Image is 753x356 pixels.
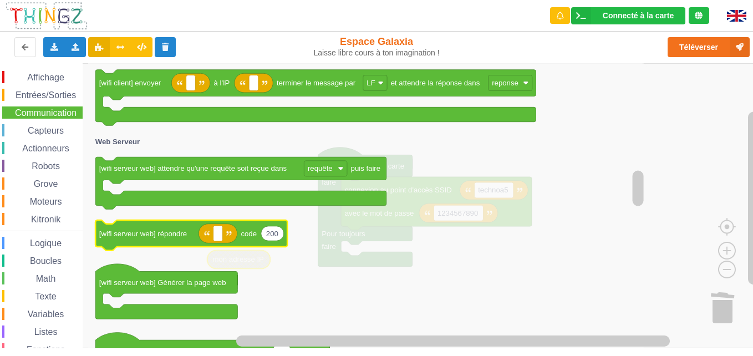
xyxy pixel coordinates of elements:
span: Texte [33,292,58,301]
text: terminer le message par [277,79,356,87]
text: code [241,229,257,237]
div: Espace Galaxia [313,35,440,58]
text: requête [308,164,333,172]
span: Boucles [28,256,63,266]
span: Fonctions [25,345,67,354]
span: Grove [32,179,60,189]
text: [wifi serveur web] Générer la page web [99,278,226,287]
text: reponse [492,79,518,87]
text: puis faire [351,164,381,172]
span: Math [34,274,58,283]
text: [wifi serveur web] répondre [99,229,187,237]
span: Affichage [26,73,65,82]
span: Capteurs [26,126,65,135]
text: Web Serveur [95,138,140,146]
text: 200 [266,229,278,237]
text: [wifi serveur web] attendre qu'une requête soit reçue dans [99,164,287,172]
span: Entrées/Sorties [14,90,78,100]
text: et attendre la réponse dans [391,79,480,87]
span: Communication [13,108,78,118]
div: Ta base fonctionne bien ! [571,7,685,24]
span: Variables [26,309,66,319]
div: Tu es connecté au serveur de création de Thingz [689,7,709,24]
div: Connecté à la carte [603,12,674,19]
div: Laisse libre cours à ton imagination ! [313,48,440,58]
img: thingz_logo.png [5,1,88,30]
span: Actionneurs [21,144,71,153]
img: gb.png [727,10,746,22]
text: à l'IP [213,79,230,87]
button: Téléverser [668,37,750,57]
span: Moteurs [28,197,64,206]
span: Robots [30,161,62,171]
text: LF [367,79,375,87]
span: Listes [33,327,59,337]
span: Logique [28,238,63,248]
span: Kitronik [29,215,62,224]
text: [wifi client] envoyer [99,79,161,87]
